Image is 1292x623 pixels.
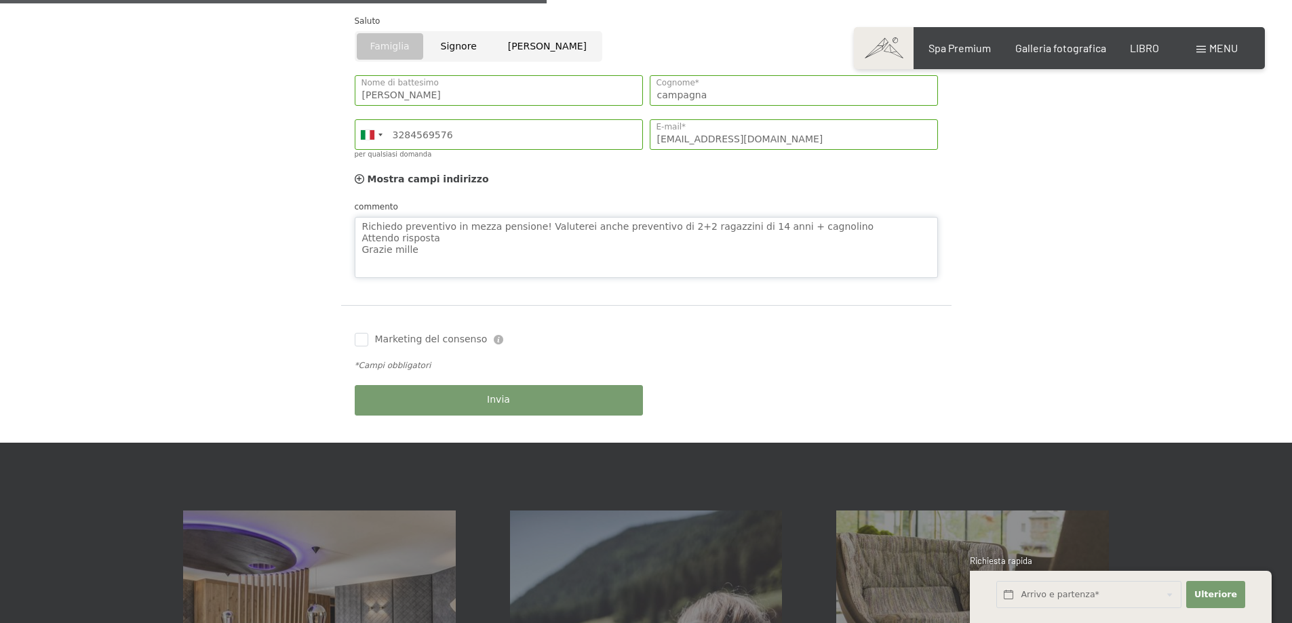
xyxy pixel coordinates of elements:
[928,41,991,54] a: Spa Premium
[355,119,643,150] input: 312 345 6789
[355,361,431,370] font: *Campi obbligatori
[1209,41,1238,54] font: menu
[1194,589,1237,599] font: Ulteriore
[355,16,380,26] font: Saluto
[970,555,1032,566] font: Richiesta rapida
[1186,581,1245,609] button: Ulteriore
[355,150,432,158] font: per qualsiasi domanda
[368,174,489,184] font: Mostra campi indirizzo
[355,120,387,149] div: Italy (Italia): +39
[487,394,510,405] font: Invia
[355,385,643,416] button: Invia
[1015,41,1106,54] a: Galleria fotografica
[1130,41,1159,54] a: LIBRO
[375,334,488,344] font: Marketing del consenso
